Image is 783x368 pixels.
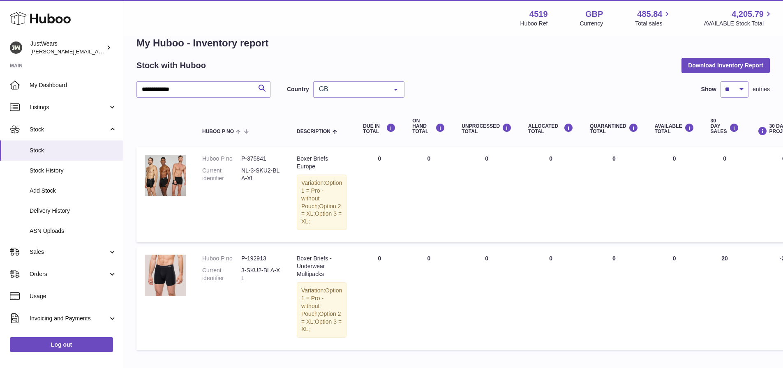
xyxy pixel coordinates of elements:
img: product image [145,255,186,296]
span: Option 2 = XL; [301,203,341,217]
span: Total sales [635,20,672,28]
td: 0 [520,246,582,350]
span: Listings [30,103,108,111]
h2: Stock with Huboo [136,60,206,71]
span: My Dashboard [30,81,117,89]
span: Option 3 = XL; [301,318,342,333]
td: 0 [647,246,702,350]
span: entries [753,85,770,93]
td: 0 [647,147,702,242]
dt: Huboo P no [202,155,241,163]
span: Invoicing and Payments [30,315,108,322]
h1: My Huboo - Inventory report [136,37,770,50]
span: 485.84 [637,9,662,20]
div: ALLOCATED Total [528,123,573,134]
dd: P-375841 [241,155,280,163]
div: JustWears [30,40,104,55]
div: UNPROCESSED Total [462,123,512,134]
span: Usage [30,292,117,300]
td: 0 [453,147,520,242]
dd: NL-3-SKU2-BLA-XL [241,167,280,182]
div: QUARANTINED Total [590,123,638,134]
td: 20 [702,246,747,350]
span: Orders [30,270,108,278]
dt: Current identifier [202,167,241,182]
div: ON HAND Total [412,118,445,135]
span: AVAILABLE Stock Total [704,20,773,28]
td: 0 [520,147,582,242]
dd: P-192913 [241,255,280,262]
div: Variation: [297,175,346,230]
button: Download Inventory Report [681,58,770,73]
label: Country [287,85,309,93]
span: 0 [612,155,616,162]
td: 0 [355,147,404,242]
span: Option 2 = XL; [301,310,341,325]
dd: 3-SKU2-BLA-XL [241,267,280,282]
td: 0 [453,246,520,350]
div: Huboo Ref [520,20,548,28]
a: Log out [10,337,113,352]
div: DUE IN TOTAL [363,123,396,134]
img: josh@just-wears.com [10,41,22,54]
strong: GBP [585,9,603,20]
div: 30 DAY SALES [711,118,739,135]
td: 0 [404,147,453,242]
td: 0 [404,246,453,350]
label: Show [701,85,716,93]
div: Variation: [297,282,346,338]
span: 4,205.79 [732,9,764,20]
span: ASN Uploads [30,227,117,235]
a: 4,205.79 AVAILABLE Stock Total [704,9,773,28]
img: product image [145,155,186,196]
span: Option 1 = Pro - without Pouch; [301,287,342,317]
span: 0 [612,255,616,262]
strong: 4519 [529,9,548,20]
span: Option 1 = Pro - without Pouch; [301,179,342,209]
span: Stock [30,126,108,133]
span: Add Stock [30,187,117,195]
span: Delivery History [30,207,117,215]
span: Option 3 = XL; [301,210,342,225]
div: Boxer Briefs - Underwear Multipacks [297,255,346,278]
span: Sales [30,248,108,256]
span: Description [297,129,330,134]
span: Huboo P no [202,129,234,134]
dt: Current identifier [202,267,241,282]
a: 485.84 Total sales [635,9,672,28]
td: 0 [355,246,404,350]
span: Stock [30,147,117,154]
span: Stock History [30,167,117,175]
div: Currency [580,20,603,28]
div: AVAILABLE Total [655,123,694,134]
span: GB [317,85,388,93]
span: [PERSON_NAME][EMAIL_ADDRESS][DOMAIN_NAME] [30,48,165,55]
div: Boxer Briefs Europe [297,155,346,170]
dt: Huboo P no [202,255,241,262]
td: 0 [702,147,747,242]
